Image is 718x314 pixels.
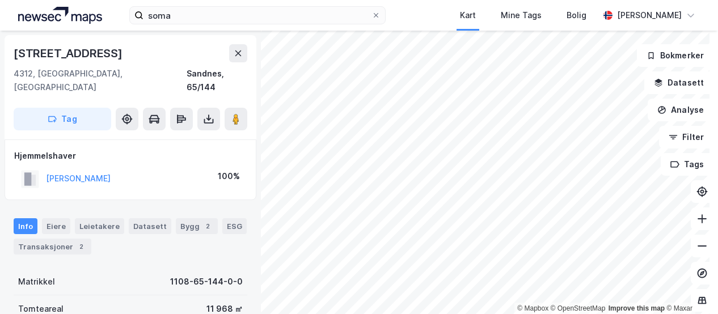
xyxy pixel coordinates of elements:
button: Bokmerker [637,44,713,67]
div: Matrikkel [18,275,55,288]
div: 1108-65-144-0-0 [170,275,243,288]
button: Tags [661,153,713,176]
div: Datasett [129,218,171,234]
a: Improve this map [609,304,665,312]
button: Analyse [648,99,713,121]
div: Leietakere [75,218,124,234]
a: OpenStreetMap [551,304,606,312]
div: Bolig [567,9,586,22]
div: [PERSON_NAME] [617,9,682,22]
div: [STREET_ADDRESS] [14,44,125,62]
div: 2 [202,220,213,232]
div: Sandnes, 65/144 [187,67,247,94]
a: Mapbox [517,304,548,312]
img: logo.a4113a55bc3d86da70a041830d287a7e.svg [18,7,102,24]
div: Hjemmelshaver [14,149,247,163]
button: Tag [14,108,111,130]
input: Søk på adresse, matrikkel, gårdeiere, leietakere eller personer [143,7,371,24]
div: Mine Tags [501,9,542,22]
div: Kart [460,9,476,22]
div: Info [14,218,37,234]
div: 4312, [GEOGRAPHIC_DATA], [GEOGRAPHIC_DATA] [14,67,187,94]
button: Datasett [644,71,713,94]
button: Filter [659,126,713,148]
div: 2 [75,241,87,252]
iframe: Chat Widget [661,260,718,314]
div: Eiere [42,218,70,234]
div: 100% [218,169,240,183]
div: Transaksjoner [14,239,91,254]
div: Kontrollprogram for chat [661,260,718,314]
div: Bygg [176,218,218,234]
div: ESG [222,218,247,234]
